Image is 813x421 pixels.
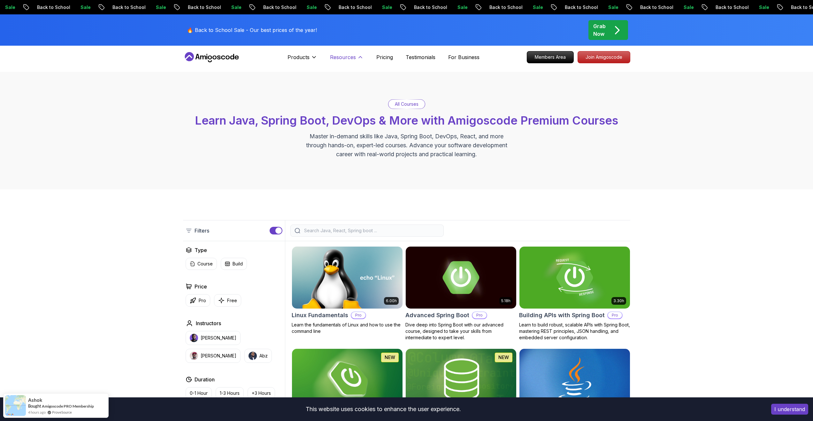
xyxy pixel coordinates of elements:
[405,4,449,11] p: Back to School
[186,294,210,307] button: Pro
[292,247,403,309] img: Linux Fundamentals card
[556,4,600,11] p: Back to School
[472,312,487,318] p: Pro
[244,349,272,363] button: instructor imgAbz
[220,390,240,396] p: 1-3 Hours
[527,51,573,63] p: Members Area
[259,353,268,359] p: Abz
[186,258,217,270] button: Course
[195,376,215,383] h2: Duration
[28,4,72,11] p: Back to School
[613,298,624,303] p: 3.30h
[186,331,241,345] button: instructor img[PERSON_NAME]
[376,53,393,61] a: Pricing
[252,390,271,396] p: +3 Hours
[632,4,675,11] p: Back to School
[201,335,236,341] p: [PERSON_NAME]
[481,4,524,11] p: Back to School
[249,352,257,360] img: instructor img
[52,410,72,415] a: ProveSource
[195,246,207,254] h2: Type
[406,349,516,411] img: Spring Data JPA card
[292,246,403,334] a: Linux Fundamentals card6.00hLinux FundamentalsProLearn the fundamentals of Linux and how to use t...
[186,349,241,363] button: instructor img[PERSON_NAME]
[519,322,630,341] p: Learn to build robust, scalable APIs with Spring Boot, mastering REST principles, JSON handling, ...
[195,283,207,290] h2: Price
[104,4,147,11] p: Back to School
[750,4,771,11] p: Sale
[675,4,695,11] p: Sale
[498,354,509,361] p: NEW
[292,311,348,320] h2: Linux Fundamentals
[199,297,206,304] p: Pro
[227,297,237,304] p: Free
[298,4,318,11] p: Sale
[223,4,243,11] p: Sale
[519,246,630,341] a: Building APIs with Spring Boot card3.30hBuilding APIs with Spring BootProLearn to build robust, s...
[288,53,317,66] button: Products
[385,354,395,361] p: NEW
[28,410,46,415] span: 4 hours ago
[578,51,630,63] a: Join Amigoscode
[330,53,356,61] p: Resources
[72,4,92,11] p: Sale
[201,353,236,359] p: [PERSON_NAME]
[405,246,517,341] a: Advanced Spring Boot card5.18hAdvanced Spring BootProDive deep into Spring Boot with our advanced...
[405,311,469,320] h2: Advanced Spring Boot
[519,247,630,309] img: Building APIs with Spring Boot card
[608,312,622,318] p: Pro
[386,298,397,303] p: 6.00h
[42,404,94,409] a: Amigoscode PRO Membership
[28,397,42,403] span: Ashok
[519,311,605,320] h2: Building APIs with Spring Boot
[405,322,517,341] p: Dive deep into Spring Boot with our advanced course, designed to take your skills from intermedia...
[330,53,364,66] button: Resources
[600,4,620,11] p: Sale
[233,261,243,267] p: Build
[190,334,198,342] img: instructor img
[449,4,469,11] p: Sale
[292,322,403,334] p: Learn the fundamentals of Linux and how to use the command line
[299,132,514,159] p: Master in-demand skills like Java, Spring Boot, DevOps, React, and more through hands-on, expert-...
[593,22,606,38] p: Grab Now
[707,4,750,11] p: Back to School
[351,312,365,318] p: Pro
[330,4,373,11] p: Back to School
[395,101,418,107] p: All Courses
[5,402,762,416] div: This website uses cookies to enhance the user experience.
[406,53,435,61] a: Testimonials
[221,258,247,270] button: Build
[373,4,394,11] p: Sale
[519,349,630,411] img: Java for Beginners card
[288,53,310,61] p: Products
[248,387,275,399] button: +3 Hours
[197,261,213,267] p: Course
[527,51,574,63] a: Members Area
[255,4,298,11] p: Back to School
[771,404,808,415] button: Accept cookies
[195,227,209,234] p: Filters
[292,349,403,411] img: Spring Boot for Beginners card
[187,26,317,34] p: 🔥 Back to School Sale - Our best prices of the year!
[303,227,440,234] input: Search Java, React, Spring boot ...
[448,53,479,61] a: For Business
[214,294,241,307] button: Free
[195,113,618,127] span: Learn Java, Spring Boot, DevOps & More with Amigoscode Premium Courses
[179,4,223,11] p: Back to School
[524,4,545,11] p: Sale
[147,4,168,11] p: Sale
[190,390,208,396] p: 0-1 Hour
[216,387,244,399] button: 1-3 Hours
[406,247,516,309] img: Advanced Spring Boot card
[501,298,510,303] p: 5.18h
[196,319,221,327] h2: Instructors
[578,51,630,63] p: Join Amigoscode
[190,352,198,360] img: instructor img
[28,403,41,409] span: Bought
[186,387,212,399] button: 0-1 Hour
[5,395,26,416] img: provesource social proof notification image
